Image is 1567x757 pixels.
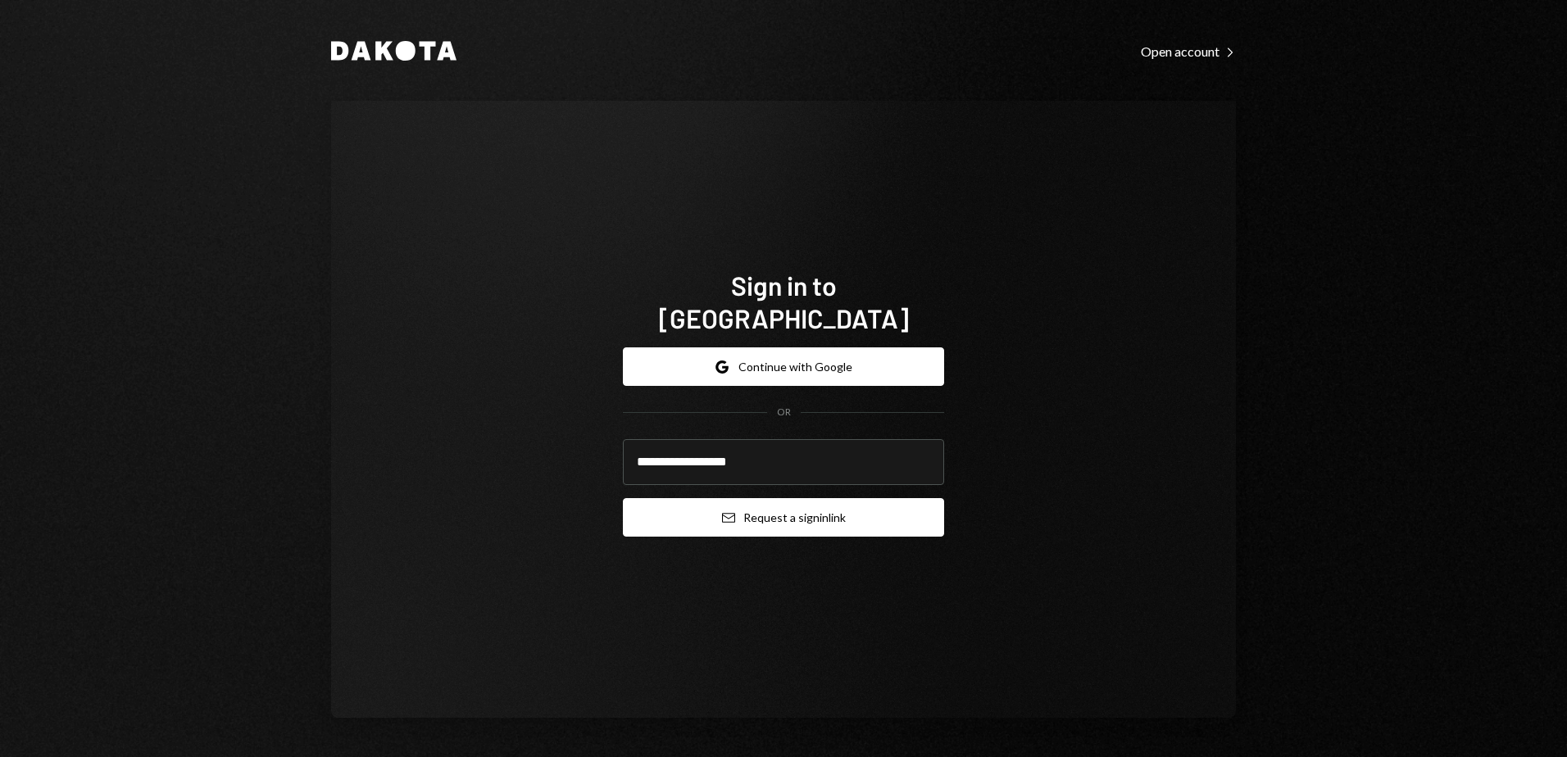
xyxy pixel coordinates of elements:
[1141,42,1236,60] a: Open account
[1141,43,1236,60] div: Open account
[777,406,791,419] div: OR
[623,347,944,386] button: Continue with Google
[623,498,944,537] button: Request a signinlink
[623,269,944,334] h1: Sign in to [GEOGRAPHIC_DATA]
